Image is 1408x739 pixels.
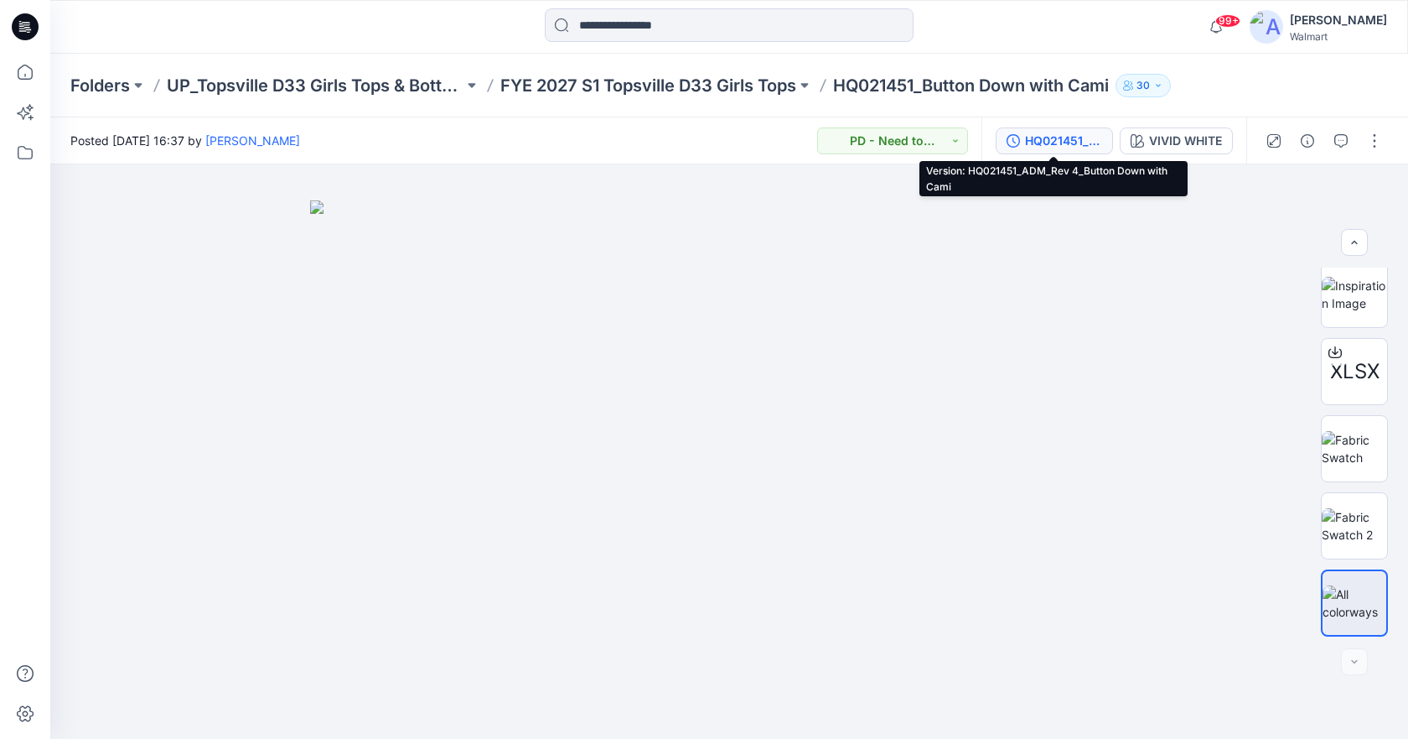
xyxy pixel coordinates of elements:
img: Fabric Swatch 2 [1322,508,1387,544]
button: Details [1294,128,1321,154]
button: 30 [1116,74,1171,97]
div: Walmart [1290,30,1387,43]
img: avatar [1250,10,1283,44]
img: All colorways [1323,585,1386,621]
button: VIVID WHITE [1120,128,1233,154]
button: HQ021451_ADM_Rev 4_Button Down with Cami [996,128,1113,154]
img: Fabric Swatch [1322,431,1387,466]
div: HQ021451_ADM_Rev 4_Button Down with Cami [1025,132,1102,150]
p: 30 [1136,76,1150,95]
span: 99+ [1215,14,1240,28]
a: FYE 2027 S1 Topsville D33 Girls Tops [500,74,796,97]
a: [PERSON_NAME] [205,133,300,148]
img: Inspiration Image [1322,277,1387,312]
p: HQ021451_Button Down with Cami [833,74,1109,97]
div: VIVID WHITE [1149,132,1222,150]
a: UP_Topsville D33 Girls Tops & Bottoms [167,74,463,97]
div: [PERSON_NAME] [1290,10,1387,30]
span: XLSX [1330,356,1380,387]
a: Folders [70,74,130,97]
span: Posted [DATE] 16:37 by [70,132,300,149]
